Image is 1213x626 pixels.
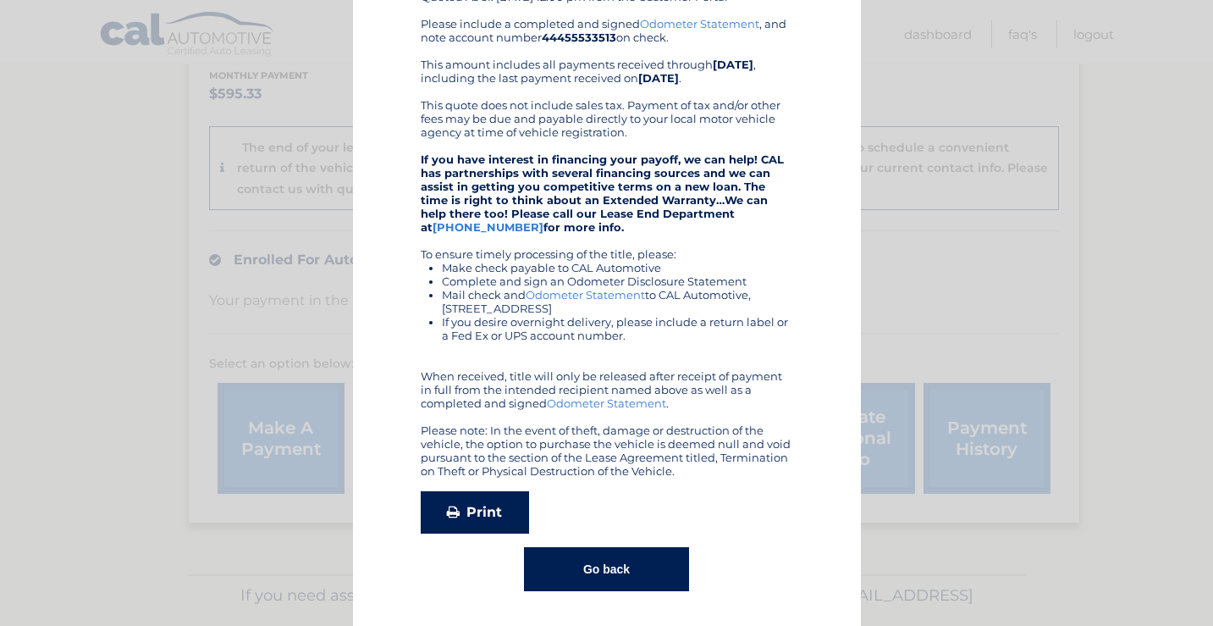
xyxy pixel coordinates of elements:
[442,261,793,274] li: Make check payable to CAL Automotive
[713,58,753,71] b: [DATE]
[421,491,529,534] a: Print
[433,220,543,234] a: [PHONE_NUMBER]
[442,274,793,288] li: Complete and sign an Odometer Disclosure Statement
[524,547,689,591] button: Go back
[442,288,793,315] li: Mail check and to CAL Automotive, [STREET_ADDRESS]
[542,30,616,44] b: 44455533513
[526,288,645,302] a: Odometer Statement
[547,396,666,410] a: Odometer Statement
[638,71,679,85] b: [DATE]
[421,17,793,478] div: Please include a completed and signed , and note account number on check. This amount includes al...
[421,152,784,234] strong: If you have interest in financing your payoff, we can help! CAL has partnerships with several fin...
[442,315,793,342] li: If you desire overnight delivery, please include a return label or a Fed Ex or UPS account number.
[640,17,759,30] a: Odometer Statement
